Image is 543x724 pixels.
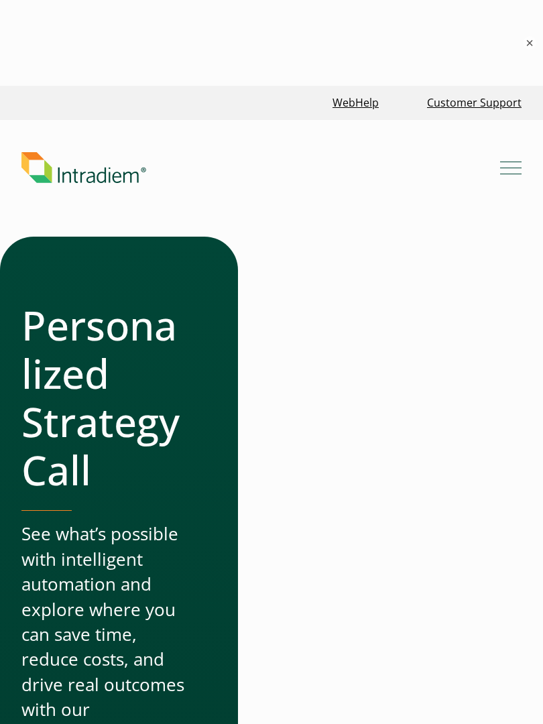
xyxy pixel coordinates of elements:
[21,301,184,494] h1: Personalized Strategy Call
[500,157,522,178] button: Mobile Navigation Button
[327,88,384,117] a: Link opens in a new window
[21,152,500,183] a: Link to homepage of Intradiem
[422,88,527,117] a: Customer Support
[523,36,536,50] button: ×
[21,152,146,183] img: Intradiem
